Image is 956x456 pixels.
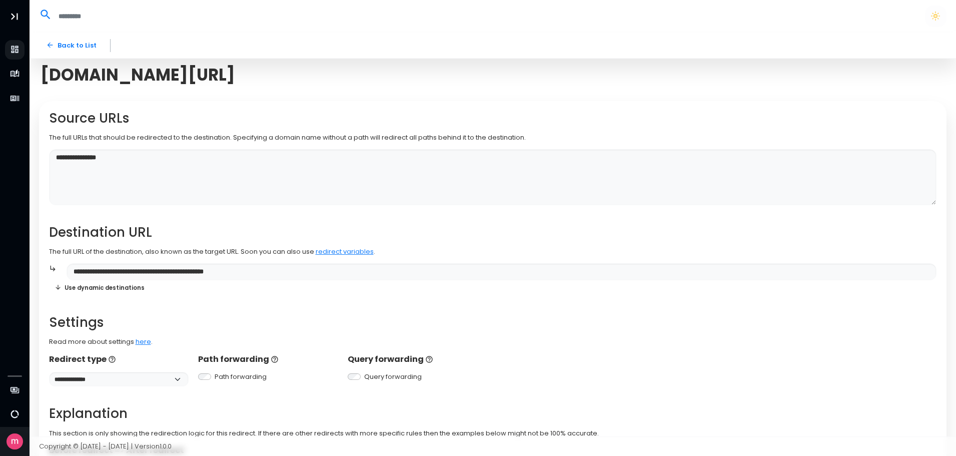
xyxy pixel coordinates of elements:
[49,337,937,347] p: Read more about settings .
[49,280,151,295] button: Use dynamic destinations
[49,428,937,438] p: This section is only showing the redirection logic for this redirect. If there are other redirect...
[39,37,104,54] a: Back to List
[41,65,235,85] span: [DOMAIN_NAME][URL]
[198,353,338,365] p: Path forwarding
[364,372,422,382] label: Query forwarding
[39,441,172,451] span: Copyright © [DATE] - [DATE] | Version 1.0.0
[215,372,267,382] label: Path forwarding
[49,353,189,365] p: Redirect type
[49,247,937,257] p: The full URL of the destination, also known as the target URL. Soon you can also use .
[136,337,151,346] a: here
[348,353,487,365] p: Query forwarding
[316,247,374,256] a: redirect variables
[49,406,937,421] h2: Explanation
[49,111,937,126] h2: Source URLs
[5,7,24,26] button: Toggle Aside
[49,225,937,240] h2: Destination URL
[49,133,937,143] p: The full URLs that should be redirected to the destination. Specifying a domain name without a pa...
[7,433,23,450] img: Avatar
[49,315,937,330] h2: Settings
